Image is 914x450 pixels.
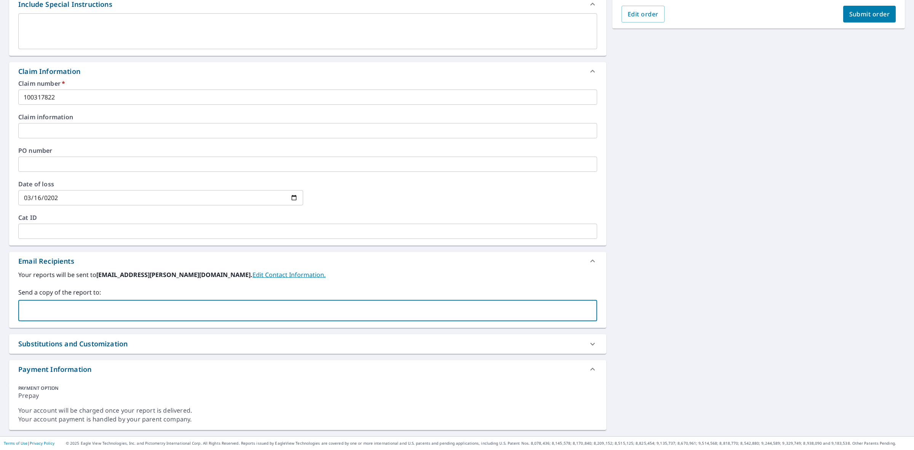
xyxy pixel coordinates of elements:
label: Date of loss [18,181,303,187]
label: Claim number [18,80,597,86]
button: Submit order [843,6,896,22]
b: [EMAIL_ADDRESS][PERSON_NAME][DOMAIN_NAME]. [96,271,252,279]
span: Edit order [628,10,658,18]
label: Cat ID [18,215,597,221]
div: PAYMENT OPTION [18,385,597,391]
button: Edit order [622,6,665,22]
div: Payment Information [18,364,91,375]
div: Claim Information [18,66,80,77]
label: Claim information [18,114,597,120]
div: Prepay [18,391,597,406]
a: Terms of Use [4,440,27,446]
div: Your account will be charged once your report is delivered. [18,406,597,415]
label: PO number [18,147,597,154]
p: | [4,441,54,445]
span: Submit order [849,10,890,18]
div: Substitutions and Customization [9,334,606,354]
label: Your reports will be sent to [18,270,597,279]
div: Claim Information [9,62,606,80]
label: Send a copy of the report to: [18,288,597,297]
a: Privacy Policy [30,440,54,446]
div: Email Recipients [18,256,74,266]
div: Your account payment is handled by your parent company. [18,415,597,424]
div: Payment Information [9,360,606,378]
div: Substitutions and Customization [18,339,128,349]
p: © 2025 Eagle View Technologies, Inc. and Pictometry International Corp. All Rights Reserved. Repo... [66,440,910,446]
a: EditContactInfo [252,271,326,279]
div: Email Recipients [9,252,606,270]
